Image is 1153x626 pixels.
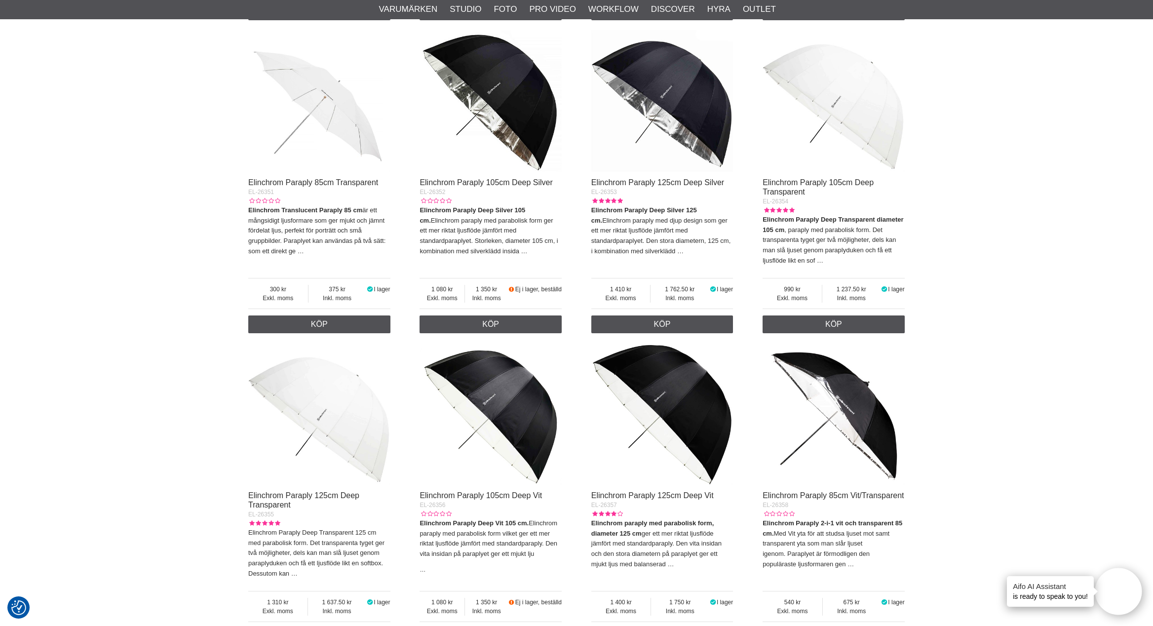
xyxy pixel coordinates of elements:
[248,343,390,485] img: Elinchrom Paraply 125cm Deep Transparent
[717,286,733,293] span: I lager
[847,560,854,568] a: …
[591,509,623,518] div: Kundbetyg: 4.00
[521,247,528,255] a: …
[248,511,274,518] span: EL-26355
[591,343,733,485] img: Elinchrom Paraply 125cm Deep Vit
[248,491,359,509] a: Elinchrom Paraply 125cm Deep Transparent
[420,502,445,509] span: EL-26356
[420,518,562,559] p: Elinchrom paraply med parabolisk form vilket ger ett mer riktat ljusflöde jämfört med standardpar...
[248,30,390,172] img: Elinchrom Paraply 85cm Transparent
[308,285,366,294] span: 375
[248,315,390,333] a: Köp
[515,599,562,606] span: Ej i lager, beställd
[677,247,684,255] a: …
[420,30,562,172] img: Elinchrom Paraply 105cm Deep Silver
[763,519,902,537] strong: Elinchrom Paraply 2-i-1 vit och transparent 85 cm.
[420,189,445,196] span: EL-26352
[420,566,425,573] a: …
[651,3,695,16] a: Discover
[591,294,651,303] span: Exkl. moms
[822,285,881,294] span: 1 237.50
[651,294,709,303] span: Inkl. moms
[591,285,651,294] span: 1 410
[717,599,733,606] span: I lager
[881,286,888,293] i: I lager
[248,607,307,616] span: Exkl. moms
[743,3,776,16] a: Outlet
[508,286,515,293] i: Beställd
[763,294,822,303] span: Exkl. moms
[366,286,374,293] i: I lager
[465,598,508,607] span: 1 350
[450,3,481,16] a: Studio
[881,599,888,606] i: I lager
[707,3,730,16] a: Hyra
[1007,576,1094,607] div: is ready to speak to you!
[248,206,362,214] strong: Elinchrom Translucent Paraply 85 cm
[420,607,464,616] span: Exkl. moms
[763,206,794,215] div: Kundbetyg: 5.00
[763,502,788,509] span: EL-26358
[420,598,464,607] span: 1 080
[420,196,451,205] div: Kundbetyg: 0
[763,285,822,294] span: 990
[248,598,307,607] span: 1 310
[420,285,464,294] span: 1 080
[763,491,904,500] a: Elinchrom Paraply 85cm Vit/Transparent
[248,294,308,303] span: Exkl. moms
[374,286,390,293] span: I lager
[366,599,374,606] i: I lager
[763,216,903,234] strong: Elinchrom Paraply Deep Transparent diameter 105 cm
[248,205,390,257] p: är ett mångsidigt ljusformare som ger mjukt och jämnt fördelat ljus, perfekt för porträtt och små...
[529,3,576,16] a: Pro Video
[308,294,366,303] span: Inkl. moms
[888,599,904,606] span: I lager
[374,599,390,606] span: I lager
[494,3,517,16] a: Foto
[591,502,617,509] span: EL-26357
[465,294,508,303] span: Inkl. moms
[651,285,709,294] span: 1 762.50
[763,30,905,172] img: Elinchrom Paraply 105cm Deep Transparent
[591,189,617,196] span: EL-26353
[248,285,308,294] span: 300
[591,178,724,187] a: Elinchrom Paraply 125cm Deep Silver
[308,598,366,607] span: 1 637.50
[11,600,26,615] img: Revisit consent button
[420,509,451,518] div: Kundbetyg: 0
[763,343,905,485] img: Elinchrom Paraply 85cm Vit/Transparent
[308,607,366,616] span: Inkl. moms
[763,607,822,616] span: Exkl. moms
[420,178,552,187] a: Elinchrom Paraply 105cm Deep Silver
[515,286,562,293] span: Ej i lager, beställd
[591,491,714,500] a: Elinchrom Paraply 125cm Deep Vit
[591,598,651,607] span: 1 400
[591,315,733,333] a: Köp
[11,599,26,617] button: Samtyckesinställningar
[420,315,562,333] a: Köp
[248,519,280,528] div: Kundbetyg: 5.00
[298,247,304,255] a: …
[248,196,280,205] div: Kundbetyg: 0
[1013,581,1088,591] h4: Aifo AI Assistant
[651,598,709,607] span: 1 750
[822,294,881,303] span: Inkl. moms
[763,178,874,196] a: Elinchrom Paraply 105cm Deep Transparent
[651,607,709,616] span: Inkl. moms
[291,570,298,577] a: …
[379,3,438,16] a: Varumärken
[817,257,823,264] a: …
[763,198,788,205] span: EL-26354
[248,178,378,187] a: Elinchrom Paraply 85cm Transparent
[591,519,714,537] strong: Elinchrom paraply med parabolisk form, diameter 125 cm
[248,528,390,579] p: Elinchrom Paraply Deep Transparent 125 cm med parabolisk form. Det transparenta tyget ger två möj...
[763,215,905,266] p: , paraply med parabolisk form. Det transparenta tyget ger två möjligheter, dels kan man slå ljuse...
[591,206,697,224] strong: Elinchrom Paraply Deep Silver 125 cm.
[591,607,651,616] span: Exkl. moms
[763,315,905,333] a: Köp
[588,3,639,16] a: Workflow
[709,286,717,293] i: I lager
[465,607,508,616] span: Inkl. moms
[508,599,515,606] i: Beställd
[709,599,717,606] i: I lager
